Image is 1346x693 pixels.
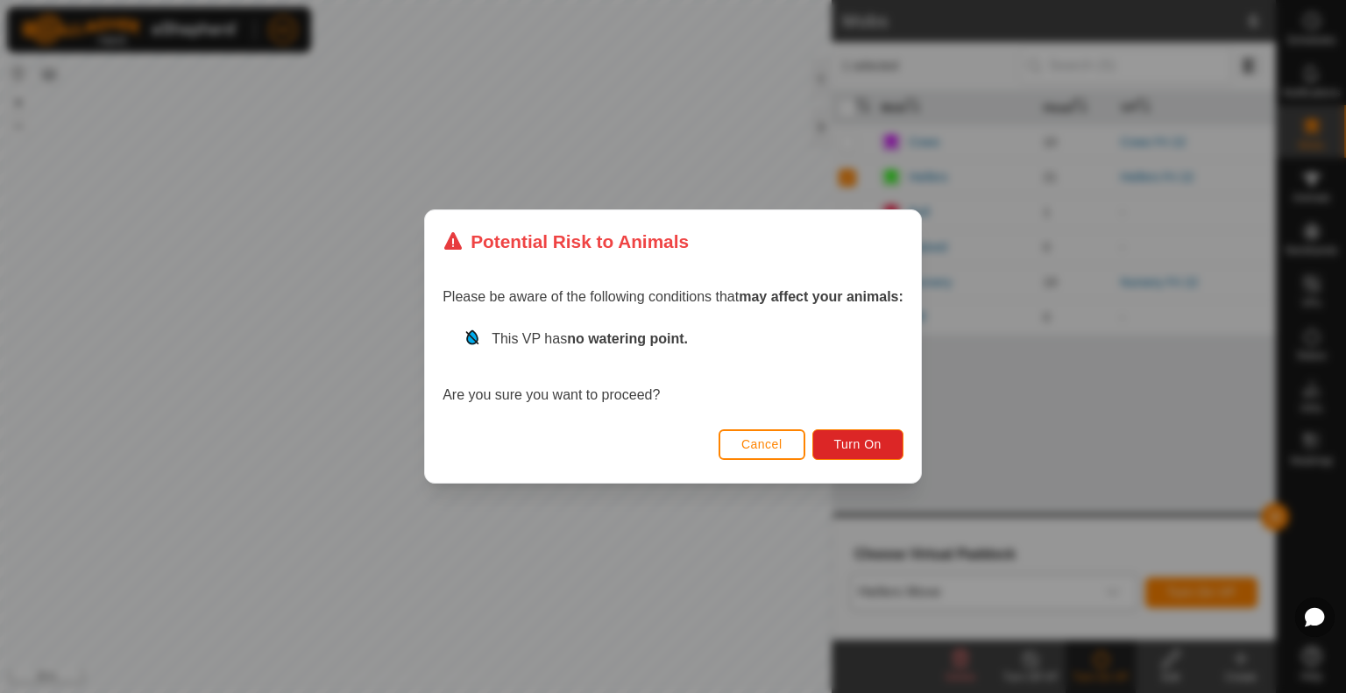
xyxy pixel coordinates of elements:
div: Potential Risk to Animals [443,228,689,255]
span: Please be aware of the following conditions that [443,289,903,304]
span: Turn On [834,437,882,451]
span: This VP has [492,331,688,346]
strong: may affect your animals: [739,289,903,304]
div: Are you sure you want to proceed? [443,329,903,406]
button: Cancel [719,429,805,460]
span: Cancel [741,437,783,451]
strong: no watering point. [567,331,688,346]
button: Turn On [812,429,903,460]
